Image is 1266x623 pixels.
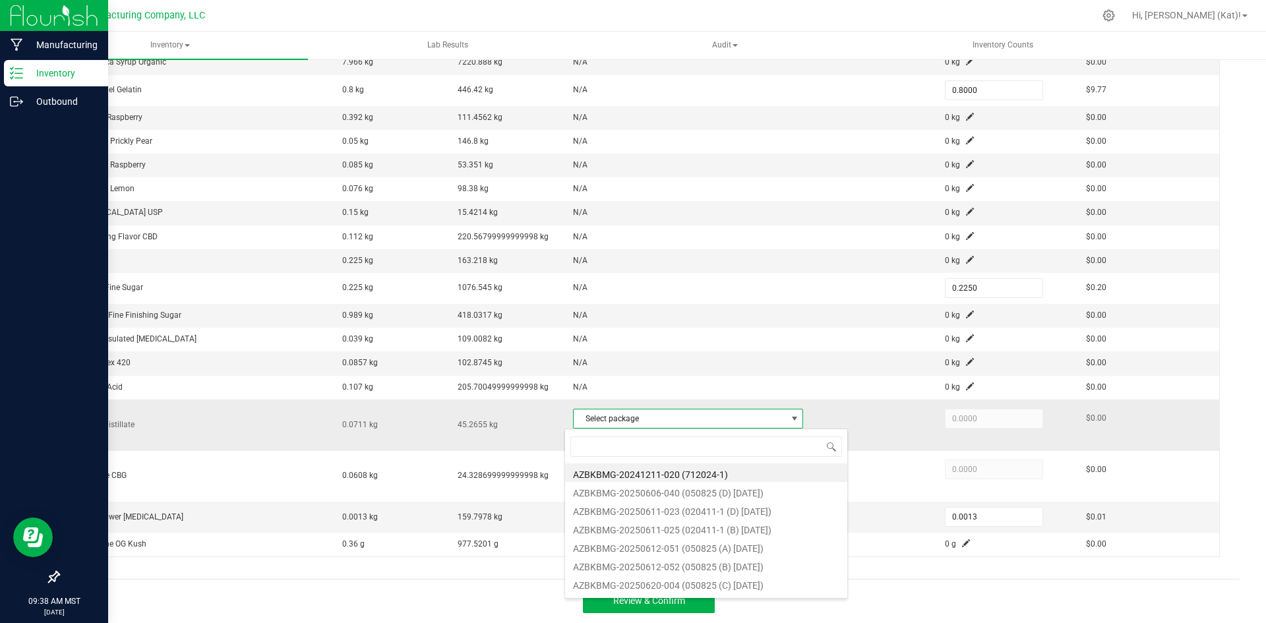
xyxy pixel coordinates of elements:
[86,512,183,521] span: Sunflower [MEDICAL_DATA]
[86,85,142,94] span: Simogel Gelatin
[342,256,373,265] span: 0.225 kg
[945,358,960,367] span: 0 kg
[86,232,158,241] span: Masking Flavor CBD
[86,160,146,169] span: Flavor Raspberry
[458,85,493,94] span: 446.42 kg
[945,256,960,265] span: 0 kg
[1086,283,1106,292] span: $0.20
[1086,256,1106,265] span: $0.00
[945,184,960,193] span: 0 kg
[458,283,502,292] span: 1076.545 kg
[573,311,588,320] span: N/A
[23,65,102,81] p: Inventory
[10,67,23,80] inline-svg: Inventory
[86,311,181,320] span: Super Fine Finishing Sugar
[342,358,378,367] span: 0.0857 kg
[86,358,131,367] span: Capolex 420
[955,40,1051,51] span: Inventory Counts
[342,539,365,549] span: 0.36 g
[1132,10,1241,20] span: Hi, [PERSON_NAME] (Kat)!
[86,136,152,146] span: Flavor Prickly Pear
[945,136,960,146] span: 0 kg
[587,32,863,59] a: Audit
[574,409,786,428] span: Select package
[573,160,588,169] span: N/A
[458,208,498,217] span: 15.4214 kg
[945,382,960,392] span: 0 kg
[1086,358,1106,367] span: $0.00
[23,94,102,109] p: Outbound
[342,420,378,429] span: 0.0711 kg
[86,283,143,292] span: Ultra Fine Sugar
[573,57,588,67] span: N/A
[945,539,956,549] span: 0 g
[865,32,1141,59] a: Inventory Counts
[458,512,502,521] span: 159.7978 kg
[1086,208,1106,217] span: $0.00
[1086,334,1106,343] span: $0.00
[86,57,166,67] span: Tapioca Syrup Organic
[86,420,135,429] span: THC Distillate
[458,256,498,265] span: 163.218 kg
[342,57,373,67] span: 7.966 kg
[1086,382,1106,392] span: $0.00
[458,232,549,241] span: 220.56799999999998 kg
[342,184,373,193] span: 0.076 kg
[573,85,588,94] span: N/A
[458,334,502,343] span: 109.0082 kg
[1086,160,1106,169] span: $0.00
[458,160,493,169] span: 53.351 kg
[32,32,308,59] a: Inventory
[458,136,489,146] span: 146.8 kg
[573,208,588,217] span: N/A
[23,37,102,53] p: Manufacturing
[1086,465,1106,474] span: $0.00
[342,283,373,292] span: 0.225 kg
[10,95,23,108] inline-svg: Outbound
[1086,311,1106,320] span: $0.00
[342,512,378,521] span: 0.0013 kg
[945,334,960,343] span: 0 kg
[588,32,862,59] span: Audit
[458,471,549,480] span: 24.328699999999998 kg
[342,471,378,480] span: 0.0608 kg
[342,382,373,392] span: 0.107 kg
[458,539,498,549] span: 977.5201 g
[1086,136,1106,146] span: $0.00
[573,136,588,146] span: N/A
[945,311,960,320] span: 0 kg
[342,160,373,169] span: 0.085 kg
[613,595,685,606] span: Review & Confirm
[945,232,960,241] span: 0 kg
[458,184,489,193] span: 98.38 kg
[945,208,960,217] span: 0 kg
[458,311,502,320] span: 418.0317 kg
[342,232,373,241] span: 0.112 kg
[945,113,960,122] span: 0 kg
[342,208,369,217] span: 0.15 kg
[64,10,205,21] span: BB Manufacturing Company, LLC
[583,589,715,613] button: Review & Confirm
[409,40,486,51] span: Lab Results
[458,57,502,67] span: 7220.888 kg
[86,539,146,549] span: Terpene OG Kush
[1086,85,1106,94] span: $9.77
[13,518,53,557] iframe: Resource center
[1086,113,1106,122] span: $0.00
[1086,184,1106,193] span: $0.00
[6,607,102,617] p: [DATE]
[573,232,588,241] span: N/A
[573,283,588,292] span: N/A
[458,420,498,429] span: 45.2655 kg
[458,358,502,367] span: 102.8745 kg
[86,334,196,343] span: Encapsulated [MEDICAL_DATA]
[573,358,588,367] span: N/A
[342,311,373,320] span: 0.989 kg
[1086,512,1106,521] span: $0.01
[86,208,163,217] span: [MEDICAL_DATA] USP
[458,382,549,392] span: 205.70049999999998 kg
[1086,413,1106,423] span: $0.00
[342,334,373,343] span: 0.039 kg
[1100,9,1117,22] div: Manage settings
[86,184,135,193] span: Flavor Lemon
